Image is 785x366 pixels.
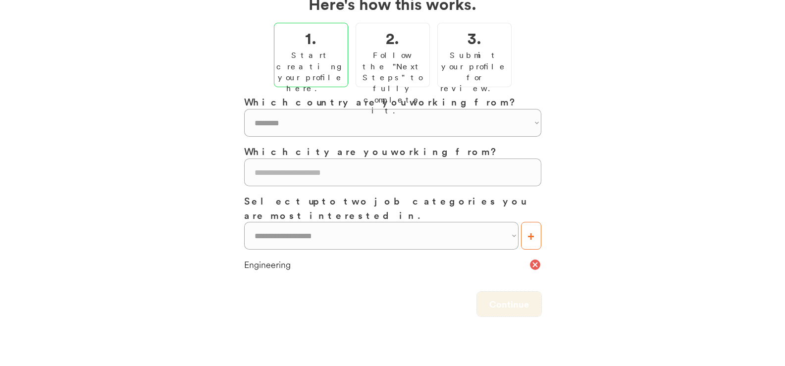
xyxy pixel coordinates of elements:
[244,95,541,109] h3: Which country are you working from?
[386,26,399,50] h2: 2.
[440,50,509,94] div: Submit your profile for review.
[521,222,541,250] button: +
[244,259,529,271] div: Engineering
[359,50,427,116] div: Follow the "Next Steps" to fully complete it.
[468,26,481,50] h2: 3.
[244,144,541,158] h3: Which city are you working from?
[244,194,541,222] h3: Select up to two job categories you are most interested in.
[477,292,541,316] button: Continue
[276,50,346,94] div: Start creating your profile here.
[529,259,541,271] button: cancel
[305,26,316,50] h2: 1.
